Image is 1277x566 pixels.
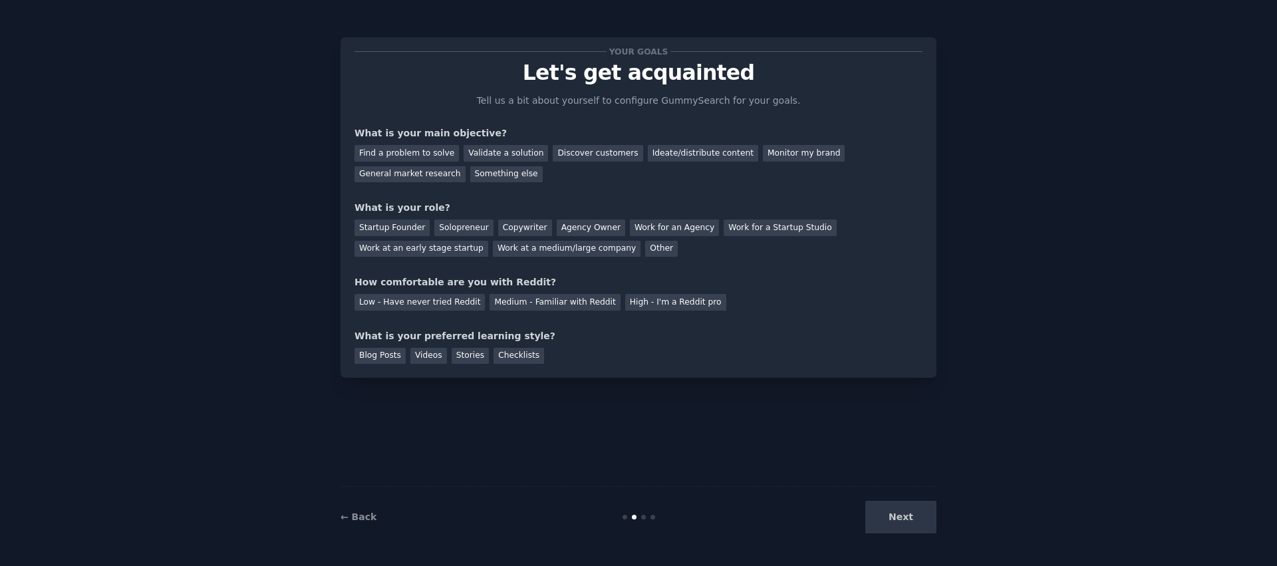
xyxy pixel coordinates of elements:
[471,94,806,108] p: Tell us a bit about yourself to configure GummySearch for your goals.
[724,219,836,236] div: Work for a Startup Studio
[410,348,447,364] div: Videos
[648,145,758,162] div: Ideate/distribute content
[434,219,493,236] div: Solopreneur
[341,511,376,522] a: ← Back
[625,294,726,311] div: High - I'm a Reddit pro
[490,294,620,311] div: Medium - Familiar with Reddit
[452,348,489,364] div: Stories
[355,201,922,215] div: What is your role?
[494,348,544,364] div: Checklists
[355,126,922,140] div: What is your main objective?
[355,61,922,84] p: Let's get acquainted
[355,329,922,343] div: What is your preferred learning style?
[498,219,552,236] div: Copywriter
[355,294,485,311] div: Low - Have never tried Reddit
[355,145,459,162] div: Find a problem to solve
[355,241,488,257] div: Work at an early stage startup
[645,241,678,257] div: Other
[607,45,670,59] span: Your goals
[464,145,548,162] div: Validate a solution
[553,145,642,162] div: Discover customers
[355,166,466,183] div: General market research
[630,219,719,236] div: Work for an Agency
[355,348,406,364] div: Blog Posts
[355,275,922,289] div: How comfortable are you with Reddit?
[355,219,430,236] div: Startup Founder
[557,219,625,236] div: Agency Owner
[763,145,845,162] div: Monitor my brand
[493,241,640,257] div: Work at a medium/large company
[470,166,543,183] div: Something else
